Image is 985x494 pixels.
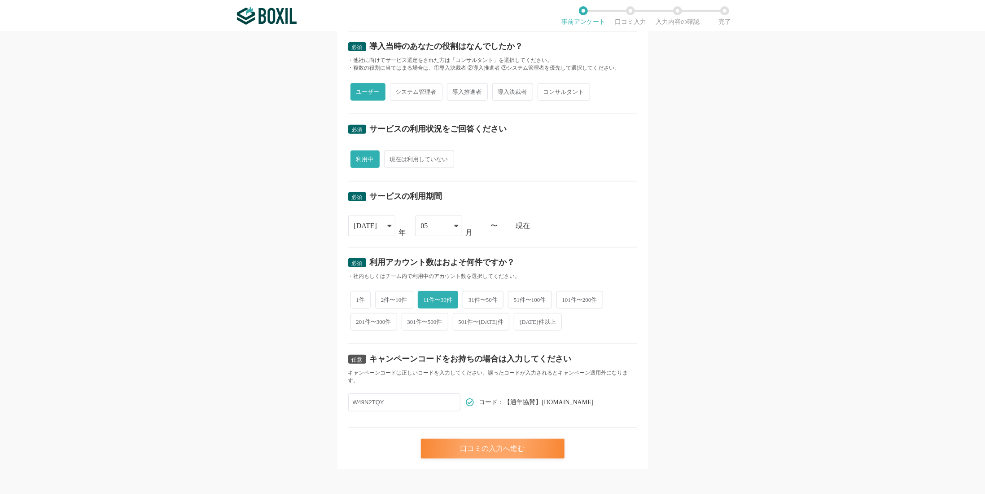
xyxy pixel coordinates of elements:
div: 口コミの入力へ進む [421,439,565,459]
span: 導入推進者 [447,83,488,101]
div: サービスの利用期間 [370,192,442,200]
span: 11件〜30件 [418,291,459,309]
span: 現在は利用していない [384,150,454,168]
span: システム管理者 [390,83,442,101]
span: 必須 [352,194,363,200]
img: ボクシルSaaS_ロゴ [237,7,297,25]
div: [DATE] [354,216,377,236]
span: 必須 [352,127,363,133]
li: 入力内容の確認 [654,6,701,25]
div: サービスの利用状況をご回答ください [370,125,507,133]
span: 101件〜200件 [556,291,603,309]
span: 301件〜500件 [402,313,448,331]
span: 51件〜100件 [508,291,552,309]
span: 1件 [350,291,371,309]
div: 現在 [516,222,637,229]
div: 〜 [491,222,498,229]
span: 501件〜[DATE]件 [453,313,509,331]
li: 事前アンケート [560,6,607,25]
div: 年 [399,229,406,236]
span: 必須 [352,44,363,50]
div: 05 [421,216,428,236]
div: ・他社に向けてサービス選定をされた方は「コンサルタント」を選択してください。 [348,57,637,64]
span: 必須 [352,260,363,266]
li: 完了 [701,6,749,25]
span: コンサルタント [538,83,590,101]
span: 201件〜300件 [350,313,397,331]
span: コード：【通年協賛】[DOMAIN_NAME] [479,399,594,406]
div: 月 [466,229,473,236]
div: キャンペーンコードをお持ちの場合は入力してください [370,355,572,363]
div: 導入当時のあなたの役割はなんでしたか？ [370,42,523,50]
li: 口コミ入力 [607,6,654,25]
span: 2件〜10件 [375,291,413,309]
span: [DATE]件以上 [514,313,562,331]
span: ユーザー [350,83,385,101]
span: 利用中 [350,150,380,168]
div: 利用アカウント数はおよそ何件ですか？ [370,258,515,266]
span: 任意 [352,357,363,363]
div: キャンペーンコードは正しいコードを入力してください。誤ったコードが入力されるとキャンペーン適用外になります。 [348,369,637,384]
div: ・社内もしくはチーム内で利用中のアカウント数を選択してください。 [348,273,637,280]
span: 31件〜50件 [463,291,503,309]
span: 導入決裁者 [492,83,533,101]
div: ・複数の役割に当てはまる場合は、①導入決裁者 ②導入推進者 ③システム管理者を優先して選択してください。 [348,64,637,72]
